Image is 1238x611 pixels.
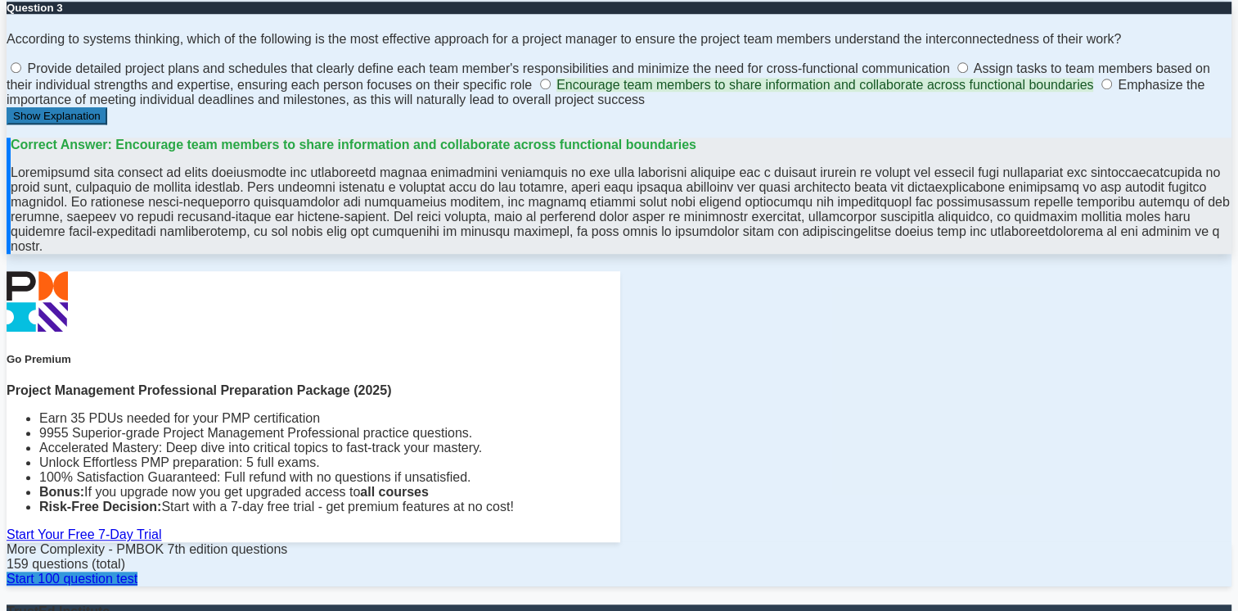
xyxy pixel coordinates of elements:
li: Accelerated Mastery: Deep dive into critical topics to fast-track your mastery. [39,441,620,455]
button: Show Explanation [7,107,107,124]
li: 100% Satisfaction Guaranteed: Full refund with no questions if unsatisfied. [39,470,620,485]
b: all courses [360,485,429,499]
label: Encourage team members to share information and collaborate across functional boundaries [556,78,1093,92]
li: Unlock Effortless PMP preparation: 5 full exams. [39,455,620,470]
div: 159 questions (total) [7,557,1231,572]
strong: Project Management Professional Preparation Package (2025) [7,383,391,397]
p: Loremipsumd sita consect ad elits doeiusmodte inc utlaboreetd magnaa enimadmini veniamquis no exe... [11,165,1231,254]
a: Start 100 question test [7,572,137,586]
b: Bonus: [39,485,84,499]
p: According to systems thinking, which of the following is the most effective approach for a projec... [7,32,1231,47]
li: 9955 Superior-grade Project Management Professional practice questions. [39,426,620,441]
strong: Risk-Free Decision: [39,500,161,514]
div: More Complexity - PMBOK 7th edition questions [7,542,1231,557]
label: Provide detailed project plans and schedules that clearly define each team member's responsibilit... [27,61,949,75]
a: Start Your Free 7-Day Trial [7,527,161,541]
h5: Go Premium [7,353,620,365]
label: Emphasize the importance of meeting individual deadlines and milestones, as this will naturally l... [7,78,1204,106]
li: If you upgrade now you get upgraded access to [39,485,620,500]
li: Start with a 7-day free trial - get premium features at no cost! [39,500,620,514]
li: Earn 35 PDUs needed for your PMP certification [39,411,620,426]
h5: Question 3 [7,2,1231,14]
span: Correct Answer: Encourage team members to share information and collaborate across functional bou... [11,138,696,152]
